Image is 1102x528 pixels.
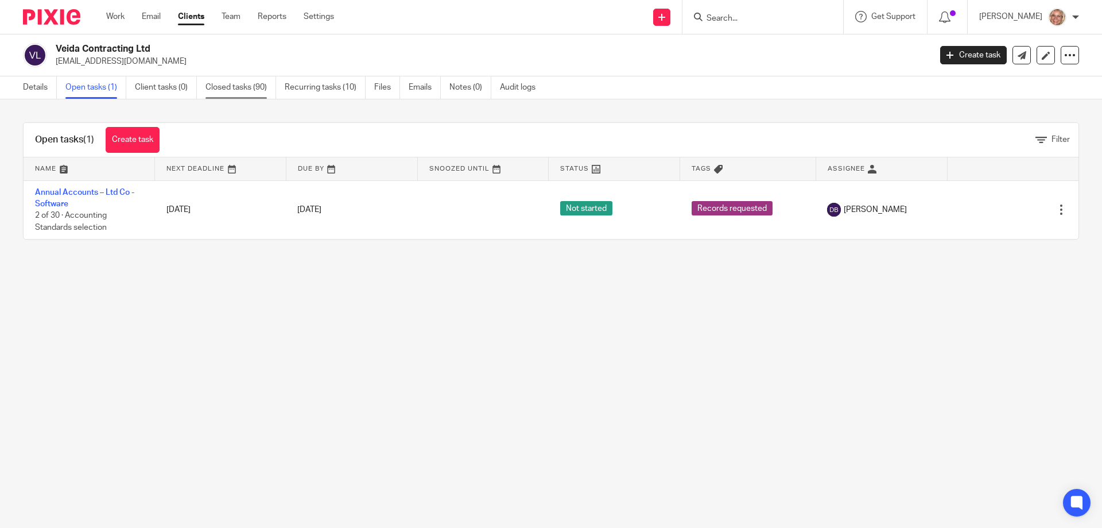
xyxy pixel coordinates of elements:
[1051,136,1070,144] span: Filter
[560,201,612,215] span: Not started
[297,206,321,214] span: [DATE]
[871,13,915,21] span: Get Support
[827,203,841,217] img: svg%3E
[979,11,1042,22] p: [PERSON_NAME]
[135,76,197,99] a: Client tasks (0)
[304,11,334,22] a: Settings
[142,11,161,22] a: Email
[205,76,276,99] a: Closed tasks (90)
[35,211,107,232] span: 2 of 30 · Accounting Standards selection
[692,201,773,215] span: Records requested
[409,76,441,99] a: Emails
[374,76,400,99] a: Files
[178,11,204,22] a: Clients
[1048,8,1066,26] img: SJ.jpg
[560,165,589,172] span: Status
[692,165,711,172] span: Tags
[56,56,923,67] p: [EMAIL_ADDRESS][DOMAIN_NAME]
[940,46,1007,64] a: Create task
[705,14,809,24] input: Search
[106,11,125,22] a: Work
[83,135,94,144] span: (1)
[285,76,366,99] a: Recurring tasks (10)
[258,11,286,22] a: Reports
[449,76,491,99] a: Notes (0)
[500,76,544,99] a: Audit logs
[56,43,750,55] h2: Veida Contracting Ltd
[106,127,160,153] a: Create task
[429,165,490,172] span: Snoozed Until
[35,134,94,146] h1: Open tasks
[155,180,286,239] td: [DATE]
[23,9,80,25] img: Pixie
[35,188,134,208] a: Annual Accounts – Ltd Co - Software
[65,76,126,99] a: Open tasks (1)
[222,11,240,22] a: Team
[23,76,57,99] a: Details
[844,204,907,215] span: [PERSON_NAME]
[23,43,47,67] img: svg%3E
